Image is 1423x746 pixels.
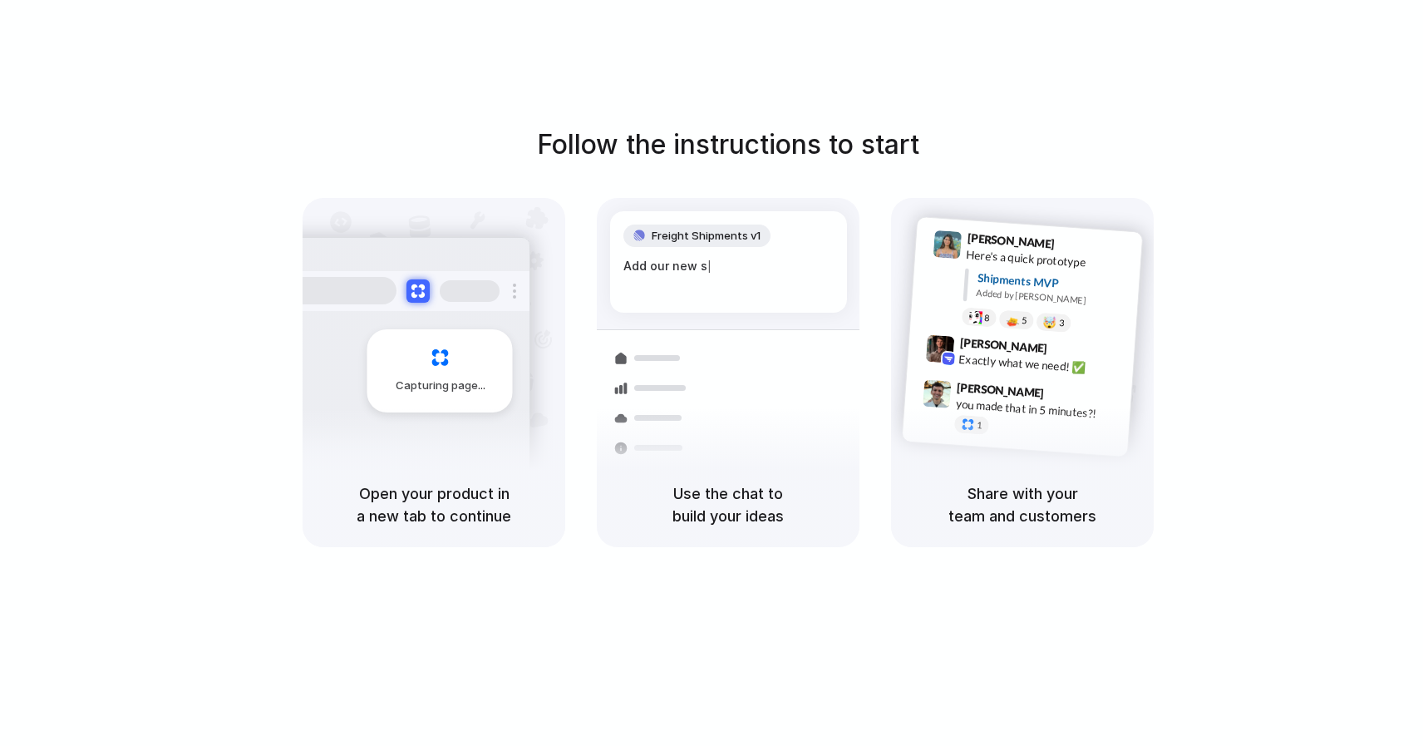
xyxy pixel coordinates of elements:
[959,333,1047,357] span: [PERSON_NAME]
[1043,316,1057,329] div: 🤯
[537,125,919,165] h1: Follow the instructions to start
[1022,315,1027,324] span: 5
[957,378,1045,402] span: [PERSON_NAME]
[1060,236,1094,256] span: 9:41 AM
[958,350,1125,378] div: Exactly what we need! ✅
[911,482,1134,527] h5: Share with your team and customers
[977,269,1130,296] div: Shipments MVP
[955,395,1121,423] div: you made that in 5 minutes?!
[1049,386,1083,406] span: 9:47 AM
[617,482,840,527] h5: Use the chat to build your ideas
[323,482,545,527] h5: Open your product in a new tab to continue
[623,257,834,275] div: Add our new s
[966,245,1132,274] div: Here's a quick prototype
[976,286,1129,310] div: Added by [PERSON_NAME]
[1052,341,1086,361] span: 9:42 AM
[977,421,982,430] span: 1
[967,229,1055,253] span: [PERSON_NAME]
[707,259,711,273] span: |
[652,228,761,245] span: Freight Shipments v1
[984,313,990,322] span: 8
[1059,318,1065,327] span: 3
[396,378,488,394] span: Capturing page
